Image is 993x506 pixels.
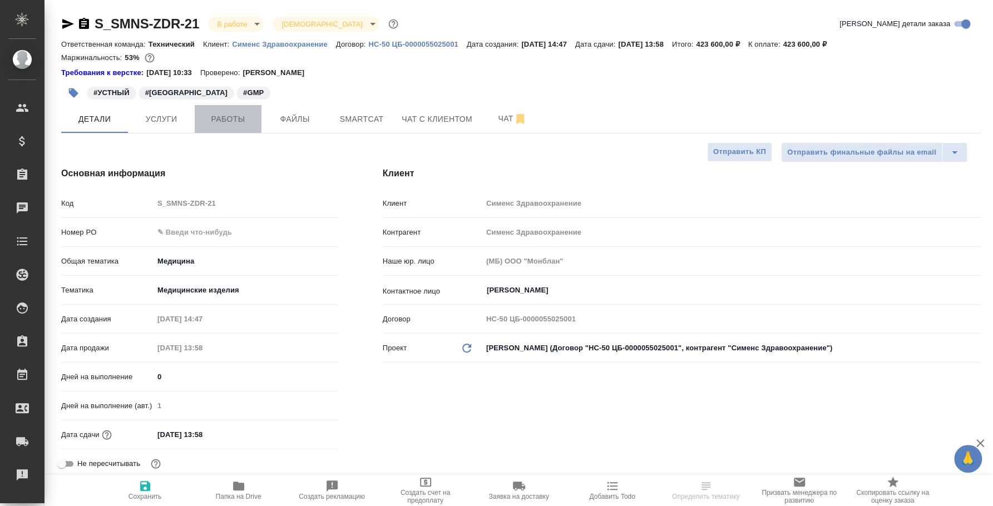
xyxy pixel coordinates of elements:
p: #GMP [243,87,264,98]
input: Пустое поле [154,398,338,414]
h4: Клиент [383,167,981,180]
button: Если добавить услуги и заполнить их объемом, то дата рассчитается автоматически [100,428,114,442]
span: Создать счет на предоплату [386,489,466,504]
button: Отправить финальные файлы на email [781,142,942,162]
button: Отправить КП [707,142,772,162]
button: 1780.00 USD; 22978.00 RUB; [142,51,157,65]
span: Работы [201,112,255,126]
p: К оплате: [748,40,783,48]
span: Чат [486,112,539,126]
p: [DATE] 10:33 [146,67,200,78]
span: Файлы [268,112,322,126]
p: Дата создания [61,314,154,325]
span: Smartcat [335,112,388,126]
p: Договор [383,314,482,325]
button: Добавить тэг [61,81,86,105]
span: Услуги [135,112,188,126]
span: Детали [68,112,121,126]
a: Сименс Здравоохранение [232,39,336,48]
div: В работе [273,17,379,32]
input: Пустое поле [154,195,338,211]
p: [PERSON_NAME] [243,67,313,78]
p: HC-50 ЦБ-0000055025001 [368,40,466,48]
button: Включи, если не хочешь, чтобы указанная дата сдачи изменилась после переставления заказа в 'Подтв... [149,457,163,471]
span: Отправить финальные файлы на email [787,146,936,159]
p: Дата продажи [61,343,154,354]
p: Номер PO [61,227,154,238]
button: Скопировать ссылку [77,17,91,31]
div: В работе [208,17,264,32]
span: [PERSON_NAME] детали заказа [839,18,950,29]
p: Общая тематика [61,256,154,267]
span: Япония [137,87,235,97]
p: Проверено: [200,67,243,78]
span: Чат с клиентом [402,112,472,126]
input: Пустое поле [154,340,251,356]
button: Папка на Drive [192,475,285,506]
p: Проект [383,343,407,354]
div: Медицинские изделия [154,281,338,300]
button: Призвать менеджера по развитию [753,475,846,506]
input: ✎ Введи что-нибудь [154,224,338,240]
p: Дата сдачи [61,429,100,440]
button: Добавить Todo [566,475,659,506]
p: Маржинальность: [61,53,125,62]
p: Контрагент [383,227,482,238]
button: Создать счет на предоплату [379,475,472,506]
span: Отправить КП [713,146,766,158]
span: Папка на Drive [216,493,261,500]
div: [PERSON_NAME] (Договор "HC-50 ЦБ-0000055025001", контрагент "Сименс Здравоохранение") [482,339,981,358]
button: Заявка на доставку [472,475,566,506]
div: Нажми, чтобы открыть папку с инструкцией [61,67,146,78]
p: [DATE] 13:58 [618,40,672,48]
span: Заявка на доставку [488,493,549,500]
p: Итого: [672,40,696,48]
p: Клиент: [203,40,232,48]
a: Требования к верстке: [61,67,146,78]
p: Сименс Здравоохранение [232,40,336,48]
p: 423 600,00 ₽ [696,40,748,48]
p: Ответственная команда: [61,40,149,48]
span: УСТНЫЙ [86,87,137,97]
input: Пустое поле [482,253,981,269]
button: Создать рекламацию [285,475,379,506]
div: split button [781,142,967,162]
span: Определить тематику [672,493,739,500]
p: Наше юр. лицо [383,256,482,267]
span: Добавить Todo [589,493,635,500]
p: Дата сдачи: [575,40,618,48]
button: Скопировать ссылку на оценку заказа [846,475,940,506]
p: [DATE] 14:47 [521,40,575,48]
p: Дата создания: [467,40,521,48]
span: 🙏 [959,447,977,470]
button: Доп статусы указывают на важность/срочность заказа [386,17,401,31]
p: Клиент [383,198,482,209]
span: GMP [235,87,271,97]
p: Дней на выполнение [61,371,154,383]
p: Тематика [61,285,154,296]
button: Скопировать ссылку для ЯМессенджера [61,17,75,31]
button: Определить тематику [659,475,753,506]
p: Договор: [336,40,369,48]
input: Пустое поле [482,311,981,327]
button: Сохранить [98,475,192,506]
p: Код [61,198,154,209]
p: Дней на выполнение (авт.) [61,400,154,411]
p: #УСТНЫЙ [93,87,130,98]
button: [DEMOGRAPHIC_DATA] [278,19,365,29]
svg: Отписаться [513,112,527,126]
input: ✎ Введи что-нибудь [154,369,338,385]
span: Сохранить [129,493,162,500]
div: Медицина [154,252,338,271]
p: Контактное лицо [383,286,482,297]
input: Пустое поле [482,224,981,240]
input: Пустое поле [482,195,981,211]
p: #[GEOGRAPHIC_DATA] [145,87,228,98]
input: Пустое поле [154,311,251,327]
a: HC-50 ЦБ-0000055025001 [368,39,466,48]
p: 423 600,00 ₽ [783,40,834,48]
span: Призвать менеджера по развитию [759,489,839,504]
button: В работе [214,19,250,29]
span: Не пересчитывать [77,458,140,469]
button: 🙏 [954,445,982,473]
